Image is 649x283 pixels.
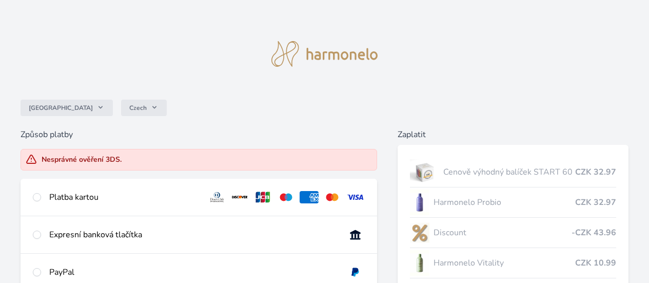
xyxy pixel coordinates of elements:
span: Harmonelo Vitality [434,257,575,269]
span: Cenově výhodný balíček START 60 [443,166,575,178]
span: Discount [434,227,572,239]
span: [GEOGRAPHIC_DATA] [29,104,93,112]
img: amex.svg [300,191,319,203]
div: Expresní banková tlačítka [49,229,338,241]
span: Czech [129,104,147,112]
img: start.jpg [410,159,439,185]
img: discount-lo.png [410,220,429,246]
div: Nesprávné ověření 3DS. [42,155,122,165]
button: Czech [121,100,167,116]
span: CZK 32.97 [575,196,616,209]
div: Platba kartou [49,191,200,203]
img: diners.svg [208,191,227,203]
span: Harmonelo Probio [434,196,575,209]
h6: Způsob platby [21,128,377,141]
button: [GEOGRAPHIC_DATA] [21,100,113,116]
img: CLEAN_VITALITY_se_stinem_x-lo.jpg [410,250,429,276]
img: CLEAN_PROBIO_se_stinem_x-lo.jpg [410,190,429,215]
img: onlineBanking_CZ.svg [346,229,365,241]
img: paypal.svg [346,266,365,278]
div: PayPal [49,266,338,278]
span: -CZK 43.96 [572,227,616,239]
span: CZK 10.99 [575,257,616,269]
img: discover.svg [230,191,249,203]
h6: Zaplatit [398,128,628,141]
span: CZK 32.97 [575,166,616,178]
img: maestro.svg [277,191,296,203]
img: jcb.svg [253,191,272,203]
img: logo.svg [271,41,378,67]
img: mc.svg [323,191,342,203]
img: visa.svg [346,191,365,203]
